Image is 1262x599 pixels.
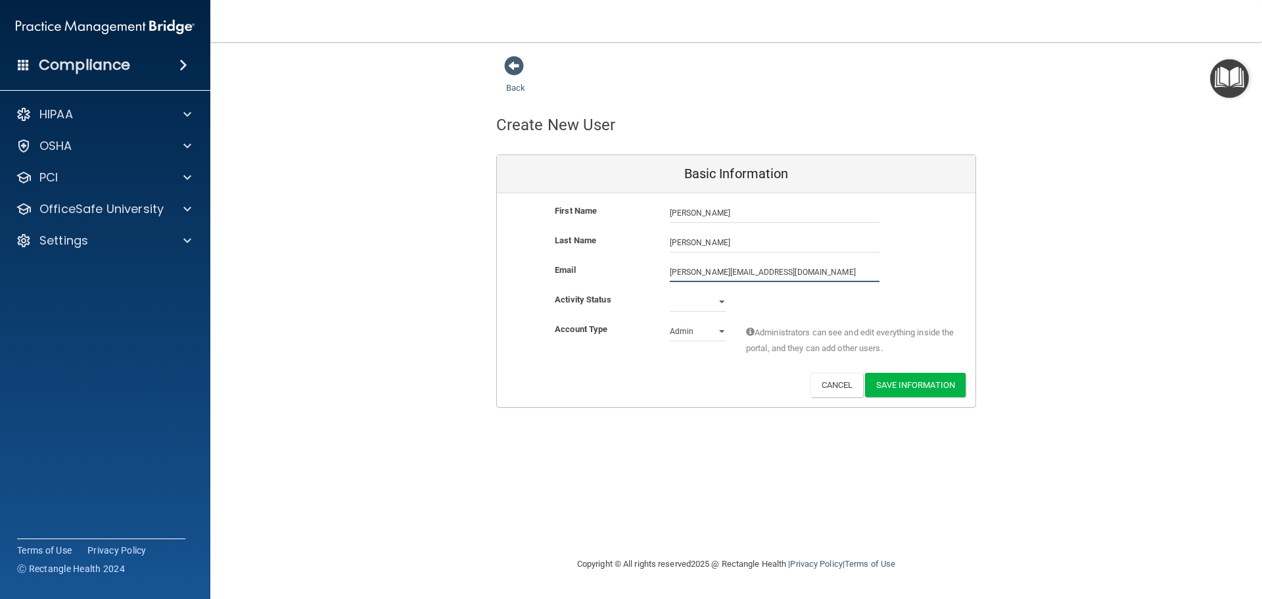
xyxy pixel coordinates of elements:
div: Copyright © All rights reserved 2025 @ Rectangle Health | | [496,543,976,585]
h4: Create New User [496,116,616,133]
p: Settings [39,233,88,249]
b: First Name [555,206,597,216]
b: Last Name [555,235,596,245]
a: Terms of Use [845,559,895,569]
p: OSHA [39,138,72,154]
img: PMB logo [16,14,195,40]
a: Privacy Policy [87,544,147,557]
a: Terms of Use [17,544,72,557]
p: OfficeSafe University [39,201,164,217]
a: HIPAA [16,107,191,122]
a: Privacy Policy [790,559,842,569]
b: Activity Status [555,295,611,304]
p: HIPAA [39,107,73,122]
button: Cancel [810,373,864,397]
button: Open Resource Center [1210,59,1249,98]
a: PCI [16,170,191,185]
span: Ⓒ Rectangle Health 2024 [17,562,125,575]
a: OSHA [16,138,191,154]
div: Basic Information [497,155,975,193]
b: Account Type [555,324,607,334]
a: OfficeSafe University [16,201,191,217]
button: Save Information [865,373,966,397]
span: Administrators can see and edit everything inside the portal, and they can add other users. [746,325,956,356]
b: Email [555,265,576,275]
h4: Compliance [39,56,130,74]
a: Settings [16,233,191,249]
p: PCI [39,170,58,185]
a: Back [506,67,525,93]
